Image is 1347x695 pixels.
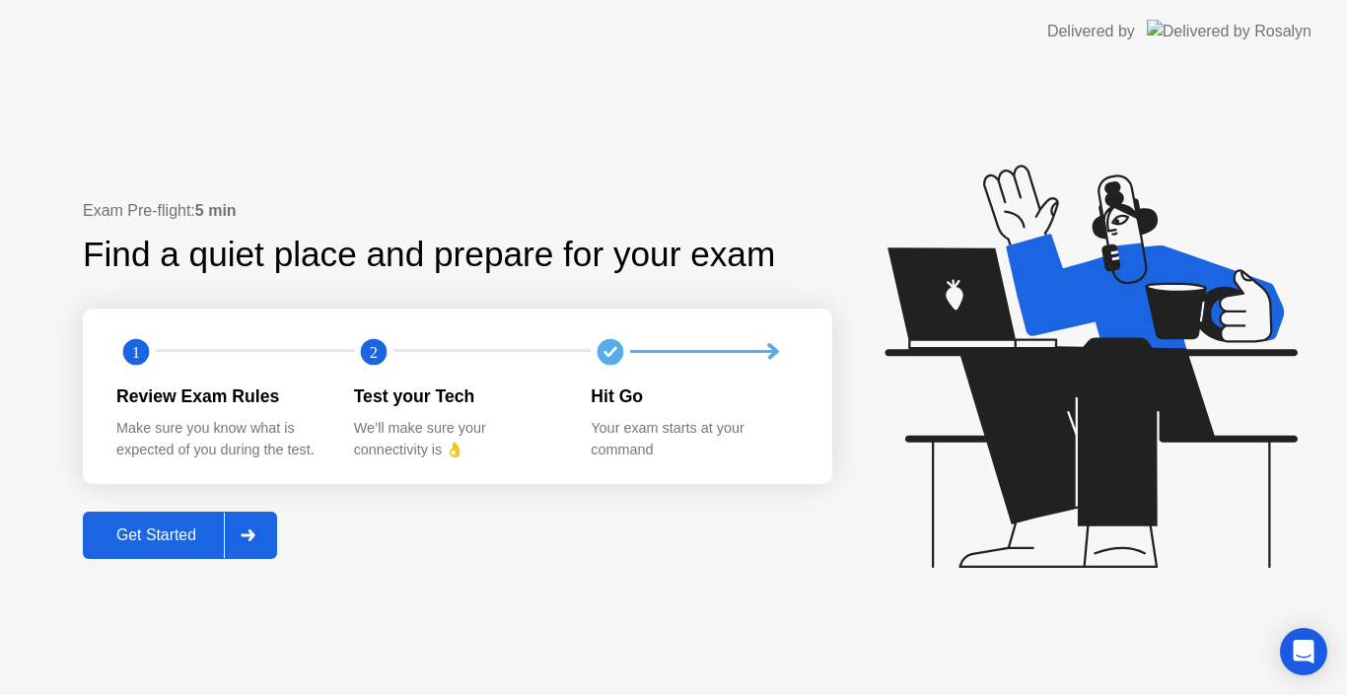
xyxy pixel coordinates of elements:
[1147,20,1312,42] img: Delivered by Rosalyn
[370,342,378,361] text: 2
[354,383,560,409] div: Test your Tech
[83,512,277,559] button: Get Started
[195,202,237,219] b: 5 min
[132,342,140,361] text: 1
[354,418,560,460] div: We’ll make sure your connectivity is 👌
[1047,20,1135,43] div: Delivered by
[83,229,778,281] div: Find a quiet place and prepare for your exam
[116,418,322,460] div: Make sure you know what is expected of you during the test.
[116,383,322,409] div: Review Exam Rules
[89,526,224,544] div: Get Started
[1280,628,1327,675] div: Open Intercom Messenger
[83,199,832,223] div: Exam Pre-flight:
[591,418,797,460] div: Your exam starts at your command
[591,383,797,409] div: Hit Go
